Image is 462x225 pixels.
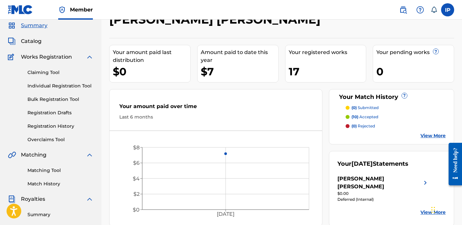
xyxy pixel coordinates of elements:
img: search [399,6,407,14]
div: Your pending works [376,48,454,56]
a: SummarySummary [8,22,47,29]
tspan: $4 [133,176,140,182]
span: Works Registration [21,53,72,61]
a: Overclaims Tool [27,136,94,143]
div: $7 [201,64,278,79]
div: Drag [431,200,435,220]
tspan: $2 [133,191,140,197]
span: Summary [21,22,47,29]
tspan: [DATE] [217,211,234,217]
a: (0) rejected [346,123,446,129]
div: 0 [376,64,454,79]
a: CatalogCatalog [8,37,42,45]
span: Member [70,6,93,13]
span: Catalog [21,37,42,45]
img: expand [86,53,94,61]
div: $0 [113,64,190,79]
div: 17 [289,64,366,79]
div: Your Statements [337,159,408,168]
div: $0.00 [337,191,429,197]
div: Amount paid to date this year [201,48,278,64]
a: Registration History [27,123,94,130]
div: Your Match History [337,93,446,102]
a: View More [420,209,446,216]
p: submitted [351,105,379,111]
div: Your amount paid over time [119,103,312,114]
img: Works Registration [8,53,16,61]
a: Claiming Tool [27,69,94,76]
iframe: Chat Widget [429,194,462,225]
img: Catalog [8,37,16,45]
span: [DATE] [351,160,373,167]
tspan: $0 [133,207,140,213]
img: help [416,6,424,14]
a: Summary [27,211,94,218]
img: right chevron icon [421,175,429,191]
span: (10) [351,114,358,119]
tspan: $8 [133,144,140,151]
tspan: $6 [133,160,140,166]
a: View More [420,132,446,139]
div: [PERSON_NAME] [PERSON_NAME] [337,175,421,191]
img: Summary [8,22,16,29]
div: Your registered works [289,48,366,56]
img: Top Rightsholder [58,6,66,14]
p: rejected [351,123,375,129]
img: expand [86,151,94,159]
div: Help [414,3,427,16]
p: accepted [351,114,378,120]
a: Individual Registration Tool [27,83,94,89]
div: Deferred (Internal) [337,197,429,202]
span: ? [402,93,407,98]
a: Matching Tool [27,167,94,174]
img: Matching [8,151,16,159]
div: Notifications [431,7,437,13]
img: MLC Logo [8,5,33,14]
span: (0) [351,105,357,110]
span: (0) [351,123,357,128]
iframe: Resource Center [444,138,462,190]
div: Your amount paid last distribution [113,48,190,64]
span: Matching [21,151,46,159]
img: expand [86,195,94,203]
a: Match History [27,180,94,187]
img: Royalties [8,195,16,203]
a: (10) accepted [346,114,446,120]
a: (0) submitted [346,105,446,111]
a: [PERSON_NAME] [PERSON_NAME]right chevron icon$0.00Deferred (Internal) [337,175,429,202]
span: Royalties [21,195,45,203]
a: Public Search [397,3,410,16]
div: Last 6 months [119,114,312,121]
div: User Menu [441,3,454,16]
span: ? [433,49,438,54]
a: Registration Drafts [27,109,94,116]
a: Bulk Registration Tool [27,96,94,103]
